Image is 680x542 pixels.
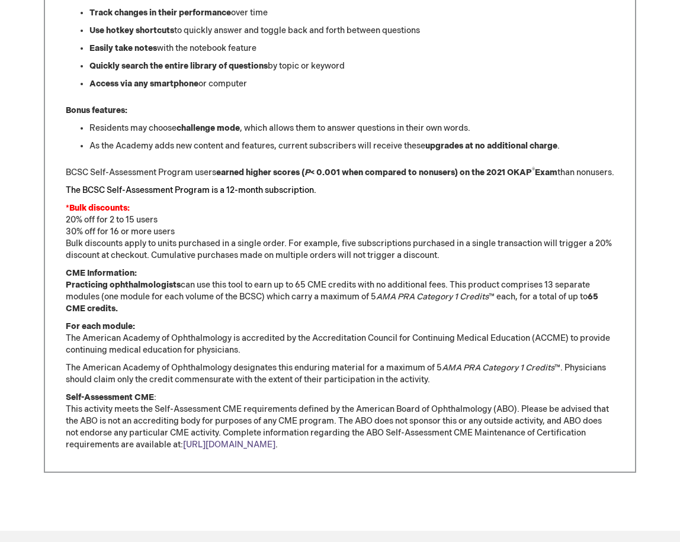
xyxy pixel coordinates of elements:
[89,43,157,53] strong: Easily take notes
[89,8,231,18] strong: Track changes in their performance
[66,105,127,115] strong: Bonus features:
[66,321,614,356] p: The American Academy of Ophthalmology is accredited by the Accreditation Council for Continuing M...
[216,167,557,178] strong: earned higher scores ( < 0.001 when compared to nonusers) on the 2021 OKAP Exam
[89,122,614,134] li: Residents may choose , which allows them to answer questions in their own words.
[89,7,614,19] li: over time
[89,25,614,37] li: to quickly answer and toggle back and forth between questions
[89,43,614,54] li: with the notebook feature
[66,392,154,402] strong: Self-Assessment CME
[66,167,614,179] p: BCSC Self-Assessment Program users than nonusers.
[442,363,554,373] em: AMA PRA Category 1 Credits
[66,202,614,262] p: 20% off for 2 to 15 users 30% off for 16 or more users Bulk discounts apply to units purchased in...
[66,392,614,451] p: : This activity meets the Self-Assessment CME requirements defined by the American Board of Ophth...
[66,280,181,290] strong: Practicing ophthalmologists
[66,185,316,195] font: The BCSC Self-Assessment Program is a 12-month subscription.
[376,292,489,302] em: AMA PRA Category 1 Credits
[304,167,310,178] em: P
[66,321,135,331] strong: For each module:
[66,267,614,315] p: can use this tool to earn up to 65 CME credits with no additional fees. This product comprises 13...
[183,440,275,450] a: [URL][DOMAIN_NAME]
[89,61,268,71] strong: Quickly search the entire library of questions
[89,25,174,36] strong: Use hotkey shortcuts
[532,167,535,174] sup: ®
[177,123,240,133] strong: challenge mode
[66,268,137,278] strong: CME Information:
[89,78,614,90] li: or computer
[66,203,130,213] font: *Bulk discounts:
[89,60,614,72] li: by topic or keyword
[66,362,614,386] p: The American Academy of Ophthalmology designates this enduring material for a maximum of 5 ™. Phy...
[89,79,198,89] strong: Access via any smartphone
[89,140,614,152] li: As the Academy adds new content and features, current subscribers will receive these .
[425,141,557,151] strong: upgrades at no additional charge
